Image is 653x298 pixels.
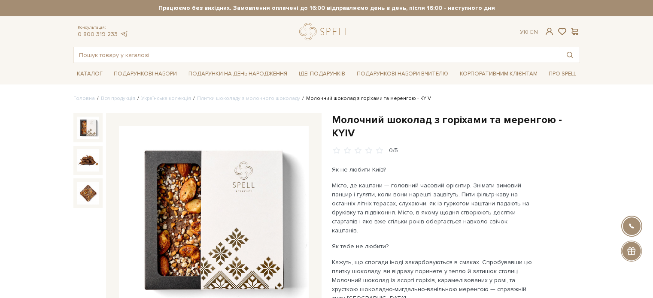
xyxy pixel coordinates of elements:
[197,95,300,102] a: Плитки шоколаду з молочного шоколаду
[78,30,118,38] a: 0 800 319 233
[78,25,128,30] span: Консультація:
[353,66,452,81] a: Подарункові набори Вчителю
[101,95,135,102] a: Вся продукція
[520,28,538,36] div: Ук
[456,67,541,81] a: Корпоративним клієнтам
[332,113,580,140] h1: Молочний шоколад з горіхами та меренгою - KYIV
[110,67,180,81] a: Подарункові набори
[74,47,560,63] input: Пошук товару у каталозі
[332,181,533,235] p: Місто, де каштани — головний часовий орієнтир. Знімати зимовий панцир і гуляти, коли вони нарешті...
[73,4,580,12] strong: Працюємо без вихідних. Замовлення оплачені до 16:00 відправляємо день в день, після 16:00 - насту...
[332,242,533,251] p: Як тебе не любити?
[295,67,349,81] a: Ідеї подарунків
[300,95,431,102] li: Молочний шоколад з горіхами та меренгою - KYIV
[389,147,398,155] div: 0/5
[545,67,580,81] a: Про Spell
[527,28,528,36] span: |
[120,30,128,38] a: telegram
[332,165,533,174] p: Як не любити Київ?
[141,95,191,102] a: Українська колекція
[77,149,99,172] img: Молочний шоколад з горіхами та меренгою - KYIV
[185,67,291,81] a: Подарунки на День народження
[299,23,353,40] a: logo
[73,67,106,81] a: Каталог
[77,117,99,139] img: Молочний шоколад з горіхами та меренгою - KYIV
[530,28,538,36] a: En
[73,95,95,102] a: Головна
[77,182,99,204] img: Молочний шоколад з горіхами та меренгою - KYIV
[560,47,580,63] button: Пошук товару у каталозі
